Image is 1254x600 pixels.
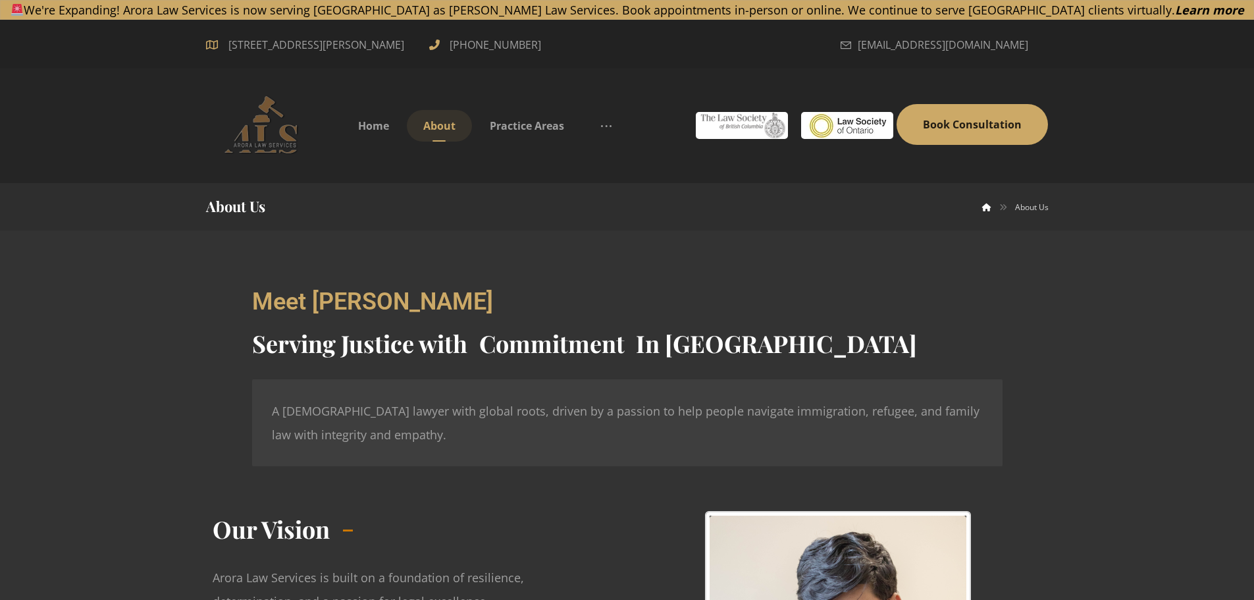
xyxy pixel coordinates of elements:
[429,36,544,51] a: [PHONE_NUMBER]
[923,117,1022,132] span: Book Consultation
[582,110,631,142] a: More links
[982,202,991,213] a: Arora Law Services
[801,112,893,139] img: #
[272,399,983,447] p: A [DEMOGRAPHIC_DATA] lawyer with global roots, driven by a passion to help people navigate immigr...
[897,104,1048,145] a: Book Consultation
[213,512,330,545] h2: Our Vision
[342,110,405,142] a: Home
[11,4,23,16] img: 🚨
[223,34,409,55] span: [STREET_ADDRESS][PERSON_NAME]
[490,119,564,133] span: Practice Areas
[407,110,472,142] a: About
[206,196,265,217] h1: About Us
[479,327,624,360] b: Commitment
[252,290,1003,314] h2: Meet [PERSON_NAME]
[358,119,389,133] span: Home
[423,119,456,133] span: About
[206,95,325,154] img: Arora Law Services
[252,327,467,359] span: Serving Justice with
[696,112,788,139] img: #
[446,34,544,55] span: [PHONE_NUMBER]
[343,530,353,532] span: _
[636,327,917,359] span: In [GEOGRAPHIC_DATA]
[1175,2,1244,18] a: Learn more
[858,34,1028,55] span: [EMAIL_ADDRESS][DOMAIN_NAME]
[206,36,409,51] a: [STREET_ADDRESS][PERSON_NAME]
[10,4,1244,16] p: We're Expanding! Arora Law Services is now serving [GEOGRAPHIC_DATA] as [PERSON_NAME] Law Service...
[206,95,325,154] a: Advocate (IN) | Barrister (CA) | Solicitor | Notary Public
[473,110,581,142] a: Practice Areas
